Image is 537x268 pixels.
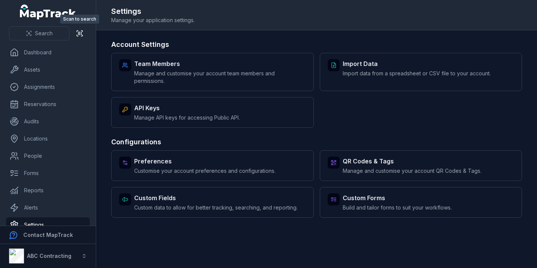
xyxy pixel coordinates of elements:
a: Dashboard [6,45,90,60]
strong: QR Codes & Tags [343,157,481,166]
a: Reports [6,183,90,198]
span: Search [35,30,53,37]
a: Settings [6,217,90,232]
button: Search [9,26,70,40]
a: Alerts [6,200,90,215]
a: Assets [6,62,90,77]
span: Customise your account preferences and configurations. [134,167,275,175]
a: People [6,148,90,163]
strong: Contact MapTrack [23,232,73,238]
span: Manage and customise your account QR Codes & Tags. [343,167,481,175]
strong: Custom Forms [343,193,452,202]
a: Custom FormsBuild and tailor forms to suit your workflows. [320,187,522,218]
a: API KeysManage API keys for accessing Public API. [111,97,314,128]
span: Scan to search [60,15,99,24]
strong: Import Data [343,59,491,68]
a: Custom FieldsCustom data to allow for better tracking, searching, and reporting. [111,187,314,218]
h3: Account Settings [111,39,522,50]
a: Forms [6,166,90,181]
strong: Team Members [134,59,306,68]
span: Manage and customise your account team members and permissions. [134,70,306,85]
a: Locations [6,131,90,146]
h2: Settings [111,6,195,16]
a: Import DataImport data from a spreadsheet or CSV file to your account. [320,53,522,91]
a: PreferencesCustomise your account preferences and configurations. [111,150,314,181]
span: Custom data to allow for better tracking, searching, and reporting. [134,204,298,211]
a: Reservations [6,97,90,112]
span: Manage API keys for accessing Public API. [134,114,240,121]
span: Manage your application settings. [111,16,195,24]
strong: API Keys [134,103,240,112]
strong: Custom Fields [134,193,298,202]
span: Import data from a spreadsheet or CSV file to your account. [343,70,491,77]
h3: Configurations [111,137,522,147]
a: Assignments [6,79,90,94]
strong: Preferences [134,157,275,166]
span: Build and tailor forms to suit your workflows. [343,204,452,211]
a: MapTrack [20,4,76,19]
strong: ABC Contracting [27,253,71,259]
a: Audits [6,114,90,129]
a: Team MembersManage and customise your account team members and permissions. [111,53,314,91]
a: QR Codes & TagsManage and customise your account QR Codes & Tags. [320,150,522,181]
